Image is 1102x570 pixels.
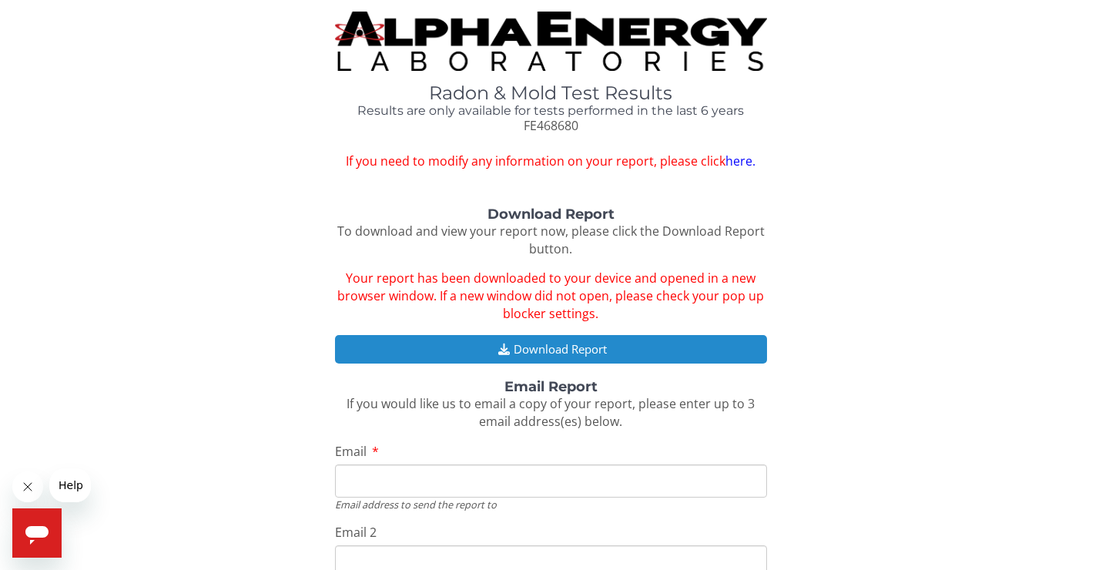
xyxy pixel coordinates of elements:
h4: Results are only available for tests performed in the last 6 years [335,104,766,118]
button: Download Report [335,335,766,364]
span: If you need to modify any information on your report, please click [335,153,766,170]
img: TightCrop.jpg [335,12,766,71]
iframe: Message from company [49,468,91,502]
a: here. [725,153,755,169]
iframe: Button to launch messaging window [12,508,62,558]
div: Email address to send the report to [335,498,766,511]
span: To download and view your report now, please click the Download Report button. [337,223,765,257]
h1: Radon & Mold Test Results [335,83,766,103]
iframe: Close message [12,471,43,502]
span: Email [335,443,367,460]
span: Email 2 [335,524,377,541]
span: FE468680 [524,117,578,134]
span: Your report has been downloaded to your device and opened in a new browser window. If a new windo... [337,270,764,322]
strong: Download Report [487,206,615,223]
span: If you would like us to email a copy of your report, please enter up to 3 email address(es) below. [347,395,755,430]
strong: Email Report [504,378,598,395]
